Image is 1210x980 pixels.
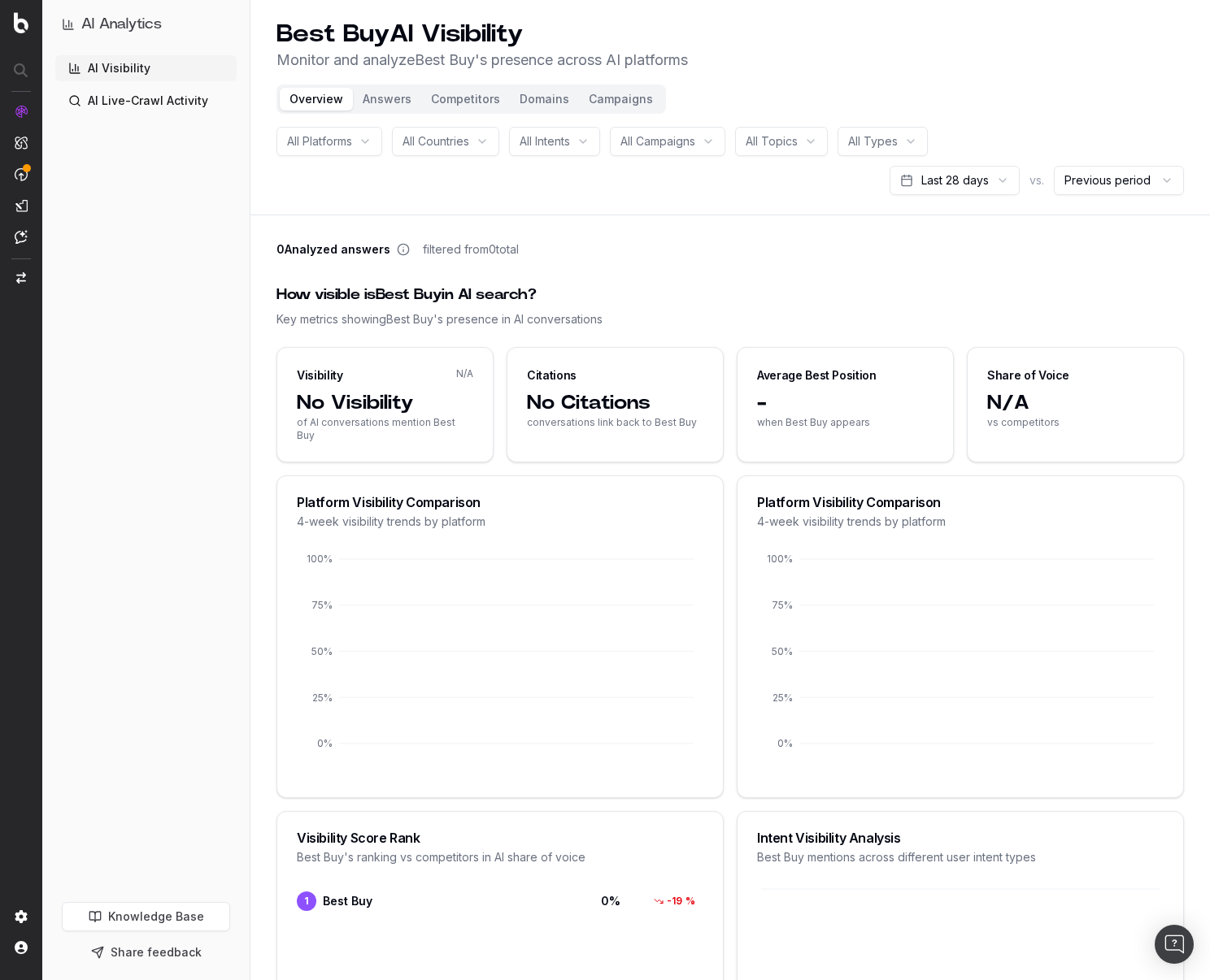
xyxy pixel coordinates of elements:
tspan: 0% [777,737,793,749]
img: Switch project [16,272,26,284]
span: No Visibility [297,390,473,416]
img: Setting [15,910,28,923]
div: Share of Voice [987,367,1069,384]
a: AI Live-Crawl Activity [55,88,237,114]
tspan: 50% [772,645,793,657]
span: All Topics [746,133,798,150]
span: - [757,390,934,416]
div: Visibility [297,367,343,384]
span: All Platforms [287,133,352,150]
button: Domains [510,88,579,111]
span: All Countries [403,133,469,150]
div: Visibility Score Rank [297,831,703,844]
button: Answers [353,88,421,111]
span: vs. [1029,172,1044,189]
h1: Best Buy AI Visibility [276,20,688,49]
span: filtered from 0 total [423,241,519,258]
tspan: 100% [307,553,333,565]
button: Competitors [421,88,510,111]
div: Citations [527,367,577,384]
tspan: 75% [772,599,793,611]
a: AI Visibility [55,55,237,81]
div: Platform Visibility Comparison [757,496,1164,509]
span: vs competitors [987,416,1164,429]
button: Overview [280,88,353,111]
img: Studio [15,199,28,212]
tspan: 25% [312,692,333,704]
div: 4-week visibility trends by platform [757,514,1164,530]
span: N/A [456,367,473,380]
span: All Campaigns [620,133,695,150]
tspan: 0% [317,737,333,749]
div: 4-week visibility trends by platform [297,514,703,530]
a: Knowledge Base [62,902,230,931]
span: 0 Analyzed answers [276,241,390,258]
span: conversations link back to Best Buy [527,416,703,429]
tspan: 100% [767,553,793,565]
div: Best Buy mentions across different user intent types [757,849,1164,865]
span: of AI conversations mention Best Buy [297,416,473,442]
div: How visible is Best Buy in AI search? [276,284,1184,306]
div: Platform Visibility Comparison [297,496,703,509]
span: No Citations [527,390,703,416]
span: Best Buy [323,893,372,909]
span: 1 [297,891,316,911]
span: when Best Buy appears [757,416,934,429]
div: Key metrics showing Best Buy 's presence in AI conversations [276,311,1184,327]
span: N/A [987,390,1164,416]
p: Monitor and analyze Best Buy 's presence across AI platforms [276,49,688,72]
button: AI Analytics [62,13,230,36]
span: % [686,895,695,908]
tspan: 25% [773,692,793,704]
tspan: 50% [311,645,333,657]
span: 0 % [555,893,620,909]
img: Analytics [15,105,28,118]
h1: AI Analytics [81,13,162,36]
div: Open Intercom Messenger [1155,925,1194,964]
div: Intent Visibility Analysis [757,831,1164,844]
tspan: 75% [311,599,333,611]
img: Activation [15,167,28,181]
span: All Intents [520,133,570,150]
img: Assist [15,230,28,244]
button: Campaigns [579,88,663,111]
div: Average Best Position [757,367,877,384]
img: My account [15,941,28,954]
img: Botify logo [14,12,28,33]
div: Best Buy 's ranking vs competitors in AI share of voice [297,849,703,865]
img: Intelligence [15,136,28,150]
div: -19 [646,893,703,909]
button: Share feedback [62,938,230,967]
